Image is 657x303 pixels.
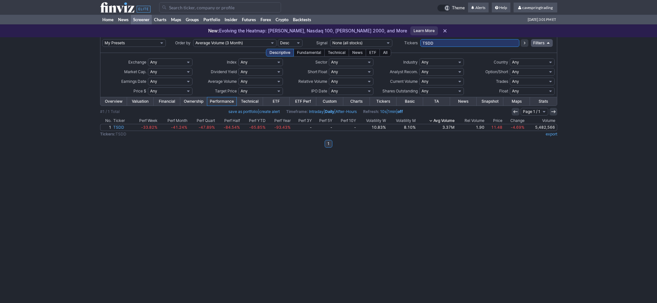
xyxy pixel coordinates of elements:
th: Rel Volume [456,117,485,124]
a: -93.43% [267,124,292,131]
a: Help [492,3,510,13]
b: Tickers: [100,132,115,136]
a: 1 [325,140,332,148]
a: Tickers [370,97,397,106]
a: Filters [531,39,553,47]
a: Maps [503,97,530,106]
a: Intraday [309,109,324,114]
th: Perf 10Y [333,117,357,124]
b: Timeframe: [286,109,308,114]
a: Screener [131,15,152,24]
a: Futures [240,15,258,24]
a: 1.90 [456,124,485,131]
a: 11.48 [485,124,503,131]
span: | [228,108,280,115]
a: Maps [169,15,183,24]
a: Home [100,15,116,24]
th: Perf Week [131,117,158,124]
div: Fundamental [294,49,325,56]
span: Market Cap. [124,69,146,74]
th: Change [503,117,525,124]
span: Analyst Recom. [390,69,418,74]
th: Perf YTD [241,117,266,124]
span: Trades [496,79,508,84]
span: Industry [403,60,418,65]
a: 3.37M [417,124,456,131]
a: Financial [154,97,180,106]
span: cavespringtrading [522,5,553,10]
a: -4.69% [503,124,525,131]
span: 11.48 [491,125,502,130]
a: 8.10% [387,124,417,131]
a: - [292,124,313,131]
a: Insider [222,15,240,24]
a: -33.82% [131,124,158,131]
th: Perf Year [267,117,292,124]
a: ETF [263,97,290,106]
td: TSDD [100,131,418,137]
span: Float [499,89,508,93]
span: Tickers [404,40,418,45]
span: -84.54% [224,125,240,130]
span: Target Price [215,89,237,93]
a: 1min [388,109,396,114]
a: Performance [207,97,236,106]
a: 10s [380,109,387,114]
span: -47.89% [199,125,215,130]
a: News [450,97,477,106]
span: Price $ [133,89,146,93]
a: create alert [259,109,280,114]
span: -65.85% [249,125,266,130]
span: | | [363,108,403,115]
span: Relative Volume [298,79,327,84]
a: -84.54% [216,124,241,131]
a: 1 [100,124,112,131]
a: Theme [437,4,465,12]
p: Evolving the Heatmap: [PERSON_NAME], Nasdaq 100, [PERSON_NAME] 2000, and More [208,28,407,34]
span: Country [494,60,508,65]
th: Avg Volume [417,117,456,124]
a: Charts [152,15,169,24]
a: Alerts [468,3,489,13]
a: Overview [100,97,127,106]
th: Volume [525,117,557,124]
span: -4.69% [511,125,525,130]
b: Refresh: [363,109,379,114]
a: - [333,124,357,131]
a: Backtests [291,15,313,24]
span: Order by [175,40,191,45]
a: off [397,109,403,114]
th: Volatility W [357,117,387,124]
th: No. [100,117,112,124]
div: ETF [366,49,380,56]
div: Descriptive [266,49,294,56]
th: Ticker [112,117,131,124]
span: Theme [452,4,465,12]
div: #1 / 1 Total [100,108,120,115]
a: ETF Perf [290,97,316,106]
th: Perf Half [216,117,241,124]
th: Price [485,117,503,124]
a: export [546,132,557,136]
span: -33.82% [141,125,158,130]
a: News [116,15,131,24]
span: -93.43% [274,125,291,130]
div: Technical [324,49,349,56]
div: News [349,49,366,56]
span: | | [286,108,357,115]
span: Dividend Yield [211,69,237,74]
a: TSDD [112,124,131,131]
span: Earnings Date [121,79,146,84]
a: Forex [258,15,273,24]
b: 1 [328,140,329,148]
span: Shares Outstanding [382,89,418,93]
span: Index [227,60,237,65]
a: Daily [325,109,334,114]
span: Average Volume [208,79,237,84]
a: Technical [236,97,263,106]
th: Perf 3Y [292,117,313,124]
th: Perf 5Y [313,117,333,124]
a: 5,482,566 [525,124,557,131]
a: -41.24% [158,124,188,131]
a: Learn More [410,26,438,35]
